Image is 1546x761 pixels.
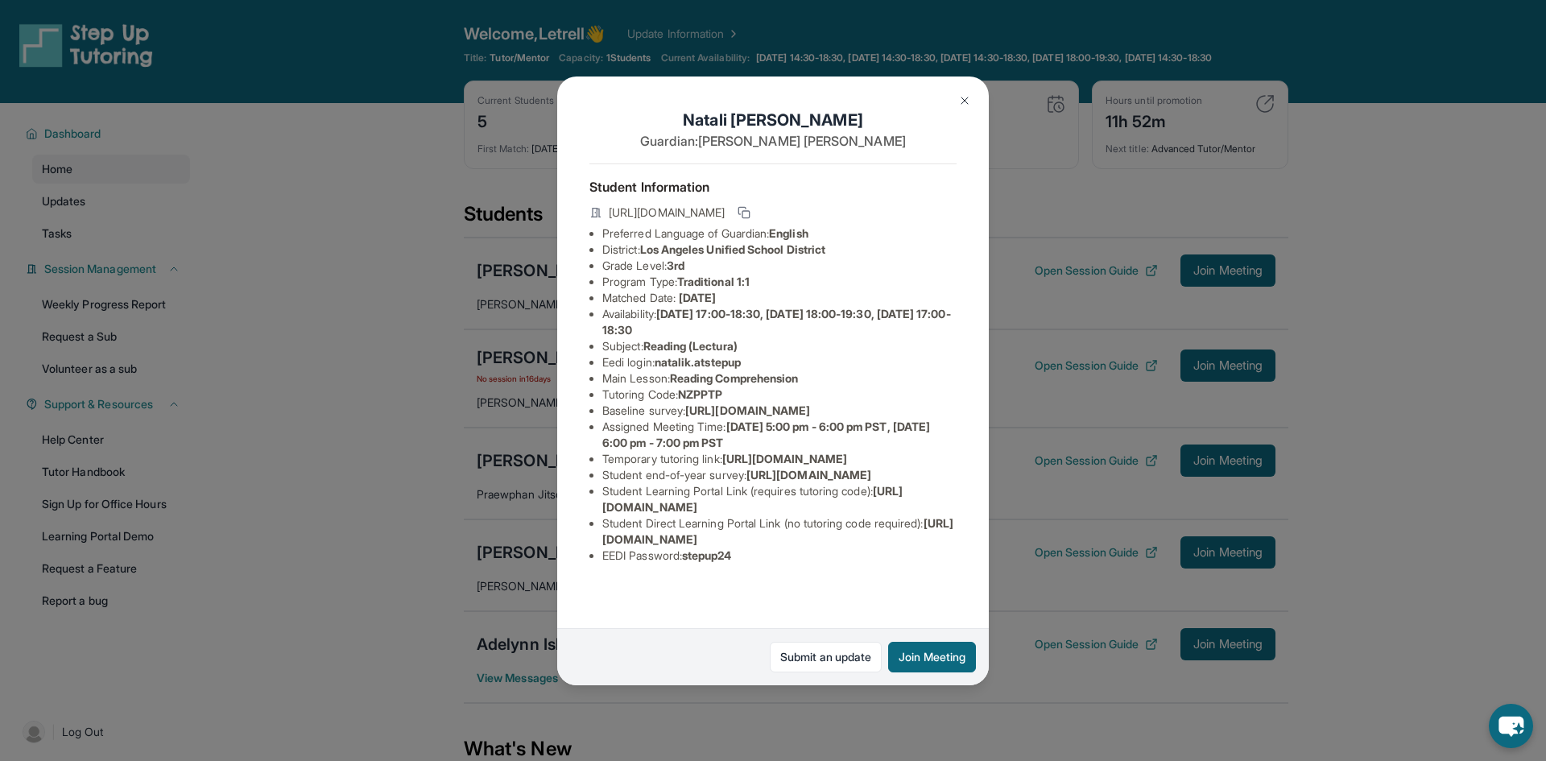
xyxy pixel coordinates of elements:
[769,226,808,240] span: English
[602,467,957,483] li: Student end-of-year survey :
[602,242,957,258] li: District:
[667,258,684,272] span: 3rd
[602,307,951,337] span: [DATE] 17:00-18:30, [DATE] 18:00-19:30, [DATE] 17:00-18:30
[746,468,871,482] span: [URL][DOMAIN_NAME]
[643,339,738,353] span: Reading (Lectura)
[602,548,957,564] li: EEDI Password :
[679,291,716,304] span: [DATE]
[602,338,957,354] li: Subject :
[602,290,957,306] li: Matched Date:
[734,203,754,222] button: Copy link
[655,355,741,369] span: natalik.atstepup
[602,403,957,419] li: Baseline survey :
[602,258,957,274] li: Grade Level:
[609,205,725,221] span: [URL][DOMAIN_NAME]
[682,548,732,562] span: stepup24
[602,419,957,451] li: Assigned Meeting Time :
[602,515,957,548] li: Student Direct Learning Portal Link (no tutoring code required) :
[640,242,825,256] span: Los Angeles Unified School District
[602,451,957,467] li: Temporary tutoring link :
[602,225,957,242] li: Preferred Language of Guardian:
[602,354,957,370] li: Eedi login :
[602,420,930,449] span: [DATE] 5:00 pm - 6:00 pm PST, [DATE] 6:00 pm - 7:00 pm PST
[670,371,798,385] span: Reading Comprehension
[770,642,882,672] a: Submit an update
[589,109,957,131] h1: Natali [PERSON_NAME]
[685,403,810,417] span: [URL][DOMAIN_NAME]
[589,131,957,151] p: Guardian: [PERSON_NAME] [PERSON_NAME]
[1489,704,1533,748] button: chat-button
[589,177,957,196] h4: Student Information
[678,387,722,401] span: NZPPTP
[602,387,957,403] li: Tutoring Code :
[602,483,957,515] li: Student Learning Portal Link (requires tutoring code) :
[602,306,957,338] li: Availability:
[602,274,957,290] li: Program Type:
[888,642,976,672] button: Join Meeting
[677,275,750,288] span: Traditional 1:1
[602,370,957,387] li: Main Lesson :
[958,94,971,107] img: Close Icon
[722,452,847,465] span: [URL][DOMAIN_NAME]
